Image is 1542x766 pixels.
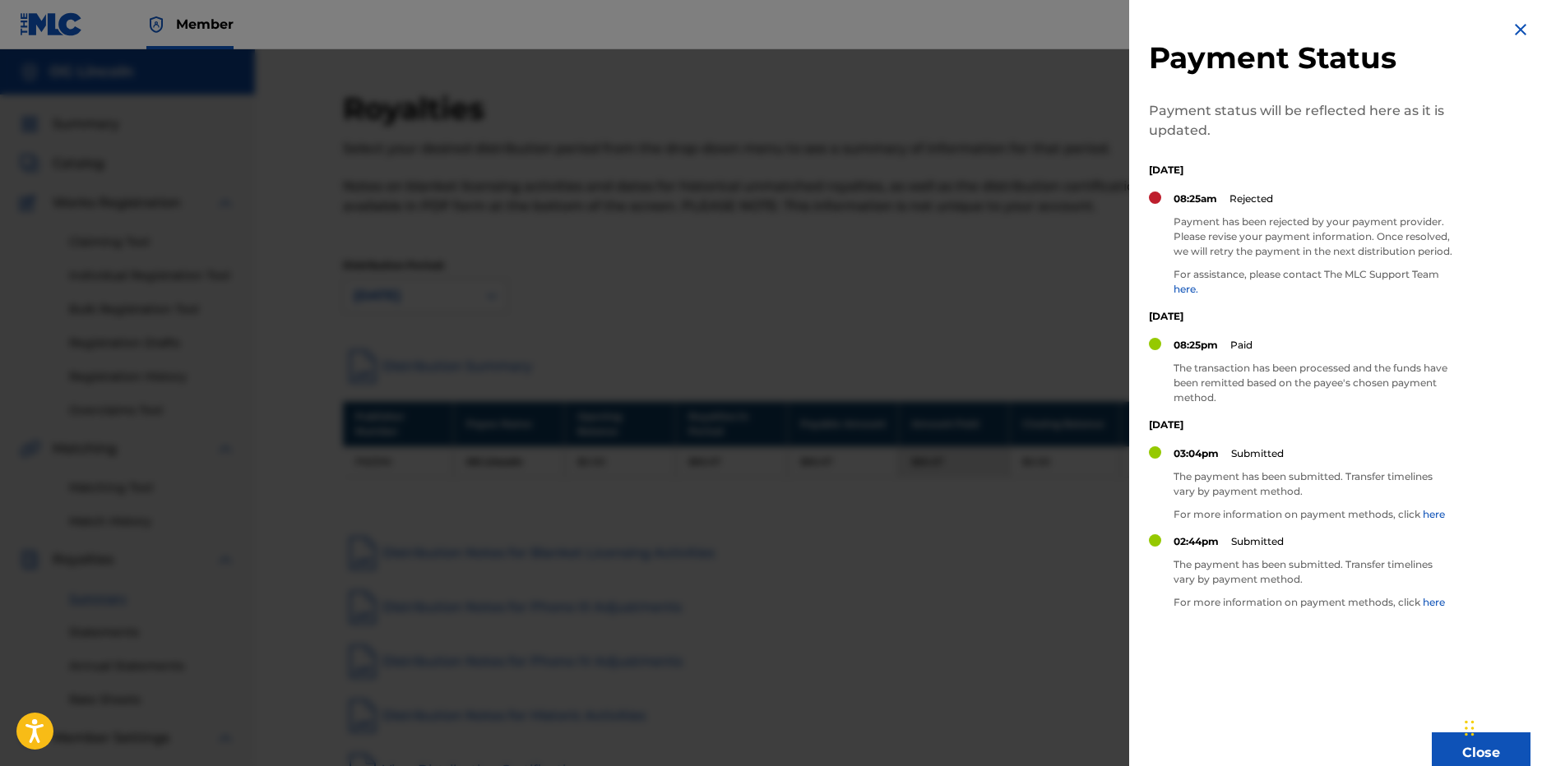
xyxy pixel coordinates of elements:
[1149,418,1453,432] p: [DATE]
[1174,191,1217,206] p: 08:25am
[1229,191,1273,206] p: Rejected
[1174,595,1453,610] p: For more information on payment methods, click
[1149,309,1453,324] p: [DATE]
[1174,534,1219,549] p: 02:44pm
[1174,215,1453,259] p: Payment has been rejected by your payment provider. Please revise your payment information. Once ...
[1460,687,1542,766] iframe: Chat Widget
[176,15,234,34] span: Member
[1423,508,1445,520] a: here
[1174,469,1453,499] p: The payment has been submitted. Transfer timelines vary by payment method.
[1174,267,1453,297] p: For assistance, please contact The MLC Support Team
[1174,338,1218,353] p: 08:25pm
[1174,361,1453,405] p: The transaction has been processed and the funds have been remitted based on the payee's chosen p...
[1174,283,1198,295] a: here.
[1174,446,1219,461] p: 03:04pm
[146,15,166,35] img: Top Rightsholder
[1231,446,1284,461] p: Submitted
[1174,507,1453,522] p: For more information on payment methods, click
[1149,101,1453,141] p: Payment status will be reflected here as it is updated.
[1231,534,1284,549] p: Submitted
[1496,506,1542,639] iframe: Resource Center
[1230,338,1253,353] p: Paid
[1149,163,1453,178] p: [DATE]
[1423,596,1445,608] a: here
[1465,704,1475,753] div: Drag
[1149,39,1453,76] h2: Payment Status
[20,12,83,36] img: MLC Logo
[1174,557,1453,587] p: The payment has been submitted. Transfer timelines vary by payment method.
